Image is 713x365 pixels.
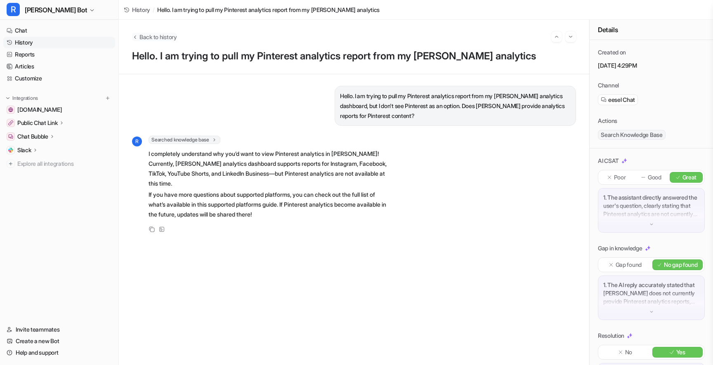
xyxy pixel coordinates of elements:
[598,332,624,340] p: Resolution
[3,73,115,84] a: Customize
[3,49,115,60] a: Reports
[8,134,13,139] img: Chat Bubble
[590,20,713,40] div: Details
[17,106,62,114] span: [DOMAIN_NAME]
[17,157,112,170] span: Explore all integrations
[7,160,15,168] img: explore all integrations
[676,348,685,356] p: Yes
[598,157,619,165] p: AI CSAT
[17,132,48,141] p: Chat Bubble
[5,95,11,101] img: expand menu
[139,33,177,41] span: Back to history
[157,5,380,14] span: Hello. I am trying to pull my Pinterest analytics report from my [PERSON_NAME] analytics
[649,309,654,315] img: down-arrow
[598,117,617,125] p: Actions
[3,25,115,36] a: Chat
[3,347,115,358] a: Help and support
[603,193,699,218] p: 1. The assistant directly answered the user's question, clearly stating that Pinterest analytics ...
[616,261,642,269] p: Gap found
[625,348,632,356] p: No
[17,146,31,154] p: Slack
[598,81,619,89] p: Channel
[598,130,666,140] span: Search Knowledge Base
[132,5,150,14] span: History
[8,107,13,112] img: getrella.com
[608,96,635,104] span: eesel Chat
[132,137,142,146] span: R
[124,5,150,14] a: History
[551,31,562,42] button: Go to previous session
[603,281,699,306] p: 1. The AI reply accurately stated that [PERSON_NAME] does not currently provide Pinterest analyti...
[132,50,576,62] h1: Hello. I am trying to pull my Pinterest analytics report from my [PERSON_NAME] analytics
[105,95,111,101] img: menu_add.svg
[3,158,115,170] a: Explore all integrations
[17,119,58,127] p: Public Chat Link
[598,48,626,57] p: Created on
[601,96,635,104] a: eesel Chat
[648,173,661,181] p: Good
[601,97,607,103] img: eeselChat
[682,173,697,181] p: Great
[12,95,38,101] p: Integrations
[565,31,576,42] button: Go to next session
[664,261,698,269] p: No gap found
[3,104,115,115] a: getrella.com[DOMAIN_NAME]
[153,5,155,14] span: /
[149,190,390,219] p: If you have more questions about supported platforms, you can check out the full list of what’s a...
[25,4,87,16] span: [PERSON_NAME] Bot
[132,33,177,41] button: Back to history
[3,94,40,102] button: Integrations
[3,335,115,347] a: Create a new Bot
[340,91,571,121] p: Hello. I am trying to pull my Pinterest analytics report from my [PERSON_NAME] analytics dashboar...
[8,148,13,153] img: Slack
[598,244,642,252] p: Gap in knowledge
[554,33,560,40] img: Previous session
[149,149,390,188] p: I completely understand why you’d want to view Pinterest analytics in [PERSON_NAME]! Currently, [...
[3,61,115,72] a: Articles
[3,324,115,335] a: Invite teammates
[8,120,13,125] img: Public Chat Link
[149,136,220,144] span: Searched knowledge base
[614,173,626,181] p: Poor
[568,33,574,40] img: Next session
[3,37,115,48] a: History
[649,221,654,227] img: down-arrow
[598,61,705,70] p: [DATE] 4:29PM
[7,3,20,16] span: R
